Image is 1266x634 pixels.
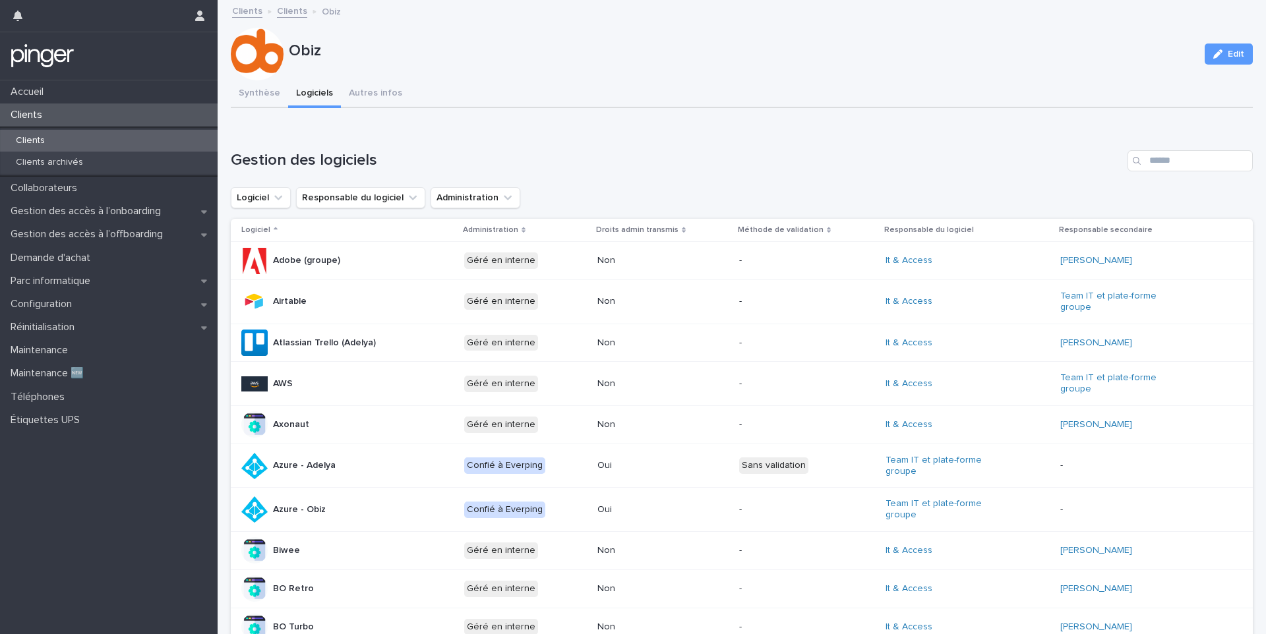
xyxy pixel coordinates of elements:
[231,569,1253,608] tr: BO RetroGéré en interneNon-It & Access [PERSON_NAME]
[597,583,708,594] p: Non
[5,391,75,403] p: Téléphones
[296,187,425,208] button: Responsable du logiciel
[886,455,996,477] a: Team IT et plate-forme groupe
[5,414,90,426] p: Étiquettes UPS
[277,3,307,18] a: Clients
[597,378,708,389] p: Non
[231,488,1253,532] tr: Azure - ObizConfié à EverpingOui-Team IT et plate-forme groupe -
[597,255,708,266] p: Non
[5,344,78,357] p: Maintenance
[739,337,849,349] p: -
[739,419,849,430] p: -
[5,367,94,380] p: Maintenance 🆕
[273,583,314,594] p: BO Retro
[464,335,538,351] div: Géré en interne
[273,545,300,556] p: Biwee
[1060,460,1170,471] p: -
[232,3,262,18] a: Clients
[231,405,1253,444] tr: AxonautGéré en interneNon-It & Access [PERSON_NAME]
[1060,291,1170,313] a: Team IT et plate-forme groupe
[273,255,340,266] p: Adobe (groupe)
[886,621,932,633] a: It & Access
[1060,419,1132,430] a: [PERSON_NAME]
[5,109,53,121] p: Clients
[341,80,410,108] button: Autres infos
[738,223,824,237] p: Méthode de validation
[739,583,849,594] p: -
[273,460,336,471] p: Azure - Adelya
[5,275,101,287] p: Parc informatique
[739,378,849,389] p: -
[464,581,538,597] div: Géré en interne
[463,223,518,237] p: Administration
[597,419,708,430] p: Non
[273,621,314,633] p: BO Turbo
[1060,372,1170,395] a: Team IT et plate-forme groupe
[597,504,708,515] p: Oui
[5,228,173,241] p: Gestion des accès à l’offboarding
[464,376,538,392] div: Géré en interne
[231,187,291,208] button: Logiciel
[11,43,75,69] img: mTgBEunGTSyRkCgitkcU
[1060,545,1132,556] a: [PERSON_NAME]
[464,252,538,269] div: Géré en interne
[273,378,293,389] p: AWS
[886,583,932,594] a: It & Access
[1060,621,1132,633] a: [PERSON_NAME]
[1128,150,1253,171] input: Search
[273,296,307,307] p: Airtable
[273,419,309,430] p: Axonaut
[739,255,849,266] p: -
[1060,504,1170,515] p: -
[597,621,708,633] p: Non
[241,223,270,237] p: Logiciel
[739,504,849,515] p: -
[231,362,1253,406] tr: AWSGéré en interneNon-It & Access Team IT et plate-forme groupe
[231,80,288,108] button: Synthèse
[273,504,326,515] p: Azure - Obiz
[1060,255,1132,266] a: [PERSON_NAME]
[231,444,1253,488] tr: Azure - AdelyaConfié à EverpingOuiSans validationTeam IT et plate-forme groupe -
[886,545,932,556] a: It & Access
[322,3,341,18] p: Obiz
[1205,43,1253,65] button: Edit
[464,417,538,433] div: Géré en interne
[289,42,1194,61] p: Obiz
[464,502,545,518] div: Confié à Everping
[288,80,341,108] button: Logiciels
[596,223,678,237] p: Droits admin transmis
[1060,583,1132,594] a: [PERSON_NAME]
[1228,49,1244,59] span: Edit
[1059,223,1153,237] p: Responsable secondaire
[886,419,932,430] a: It & Access
[597,337,708,349] p: Non
[273,337,376,349] p: Atlassian Trello (Adelya)
[886,498,996,521] a: Team IT et plate-forme groupe
[231,531,1253,569] tr: BiweeGéré en interneNon-It & Access [PERSON_NAME]
[886,296,932,307] a: It & Access
[5,182,88,194] p: Collaborateurs
[5,157,94,168] p: Clients archivés
[231,242,1253,280] tr: Adobe (groupe)Géré en interneNon-It & Access [PERSON_NAME]
[1060,337,1132,349] a: [PERSON_NAME]
[886,378,932,389] a: It & Access
[886,337,932,349] a: It & Access
[464,457,545,474] div: Confié à Everping
[5,298,82,310] p: Configuration
[464,542,538,559] div: Géré en interne
[431,187,520,208] button: Administration
[5,252,101,264] p: Demande d'achat
[597,545,708,556] p: Non
[597,460,708,471] p: Oui
[739,545,849,556] p: -
[739,457,808,474] div: Sans validation
[884,223,974,237] p: Responsable du logiciel
[739,296,849,307] p: -
[231,151,1122,170] h1: Gestion des logiciels
[464,293,538,310] div: Géré en interne
[231,279,1253,324] tr: AirtableGéré en interneNon-It & Access Team IT et plate-forme groupe
[5,135,55,146] p: Clients
[739,621,849,633] p: -
[597,296,708,307] p: Non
